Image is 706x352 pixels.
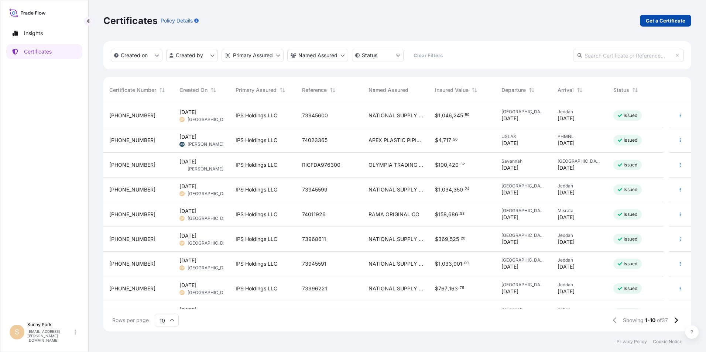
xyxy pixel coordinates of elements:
p: Policy Details [161,17,193,24]
span: $ [435,212,438,217]
p: Issued [624,187,637,193]
p: Issued [624,211,637,217]
span: 76 [460,287,464,289]
span: [DATE] [179,257,196,264]
span: [DATE] [501,139,518,147]
span: 901 [453,261,462,266]
p: Created on [121,52,148,59]
span: [GEOGRAPHIC_DATA] [188,265,233,271]
span: [PERSON_NAME] [188,141,223,147]
span: [DATE] [501,164,518,172]
span: [GEOGRAPHIC_DATA] [188,117,233,122]
span: Primary Assured [236,86,277,94]
span: IPS Holdings LLC [236,112,277,119]
span: 1 [438,261,441,266]
p: Issued [624,162,637,168]
span: $ [435,138,438,143]
span: $ [435,113,438,118]
span: [PHONE_NUMBER] [109,112,155,119]
span: [PHONE_NUMBER] [109,161,155,169]
span: Certificate Number [109,86,156,94]
span: [DATE] [558,115,575,122]
span: [DATE] [501,189,518,196]
span: Savannah [501,307,546,313]
span: , [441,187,442,192]
span: 767 [438,286,448,291]
span: [DATE] [501,263,518,270]
span: IPS Holdings LLC [236,186,277,193]
span: 53 [460,213,465,215]
span: 034 [442,187,452,192]
span: Misrata [558,208,602,214]
span: Named Assured [369,86,408,94]
span: SP [180,289,184,296]
span: 369 [438,237,448,242]
span: Insured Value [435,86,469,94]
a: Privacy Policy [617,339,647,345]
span: $ [435,237,438,242]
span: Jeddah [558,282,602,288]
span: [GEOGRAPHIC_DATA] [501,109,546,115]
span: Sohar [558,307,602,313]
span: [PERSON_NAME] [188,166,223,172]
p: Issued [624,261,637,267]
p: Certificates [24,48,52,55]
button: Sort [575,86,584,94]
button: Sort [470,86,479,94]
p: Cookie Notice [653,339,682,345]
span: [DATE] [558,263,575,270]
button: Clear Filters [407,49,449,61]
span: 163 [449,286,458,291]
span: 74011926 [302,211,326,218]
span: [DATE] [501,238,518,246]
span: [GEOGRAPHIC_DATA] [188,240,233,246]
span: Jeddah [558,109,602,115]
span: . [459,213,460,215]
span: SP [180,264,184,272]
span: NATIONAL SUPPLY CHAIN CO FOR TRADING [369,112,423,119]
p: Clear Filters [414,52,443,59]
span: [DATE] [558,139,575,147]
p: Certificates [103,15,158,27]
span: , [442,138,443,143]
span: Created On [179,86,208,94]
span: [DATE] [501,214,518,221]
p: [EMAIL_ADDRESS][PERSON_NAME][DOMAIN_NAME] [27,329,73,342]
button: cargoOwner Filter options [287,49,348,62]
span: IPS Holdings LLC [236,161,277,169]
p: Primary Assured [233,52,273,59]
span: 73996221 [302,285,327,292]
span: [DATE] [179,306,196,314]
span: [GEOGRAPHIC_DATA] [558,158,602,164]
button: Sort [527,86,536,94]
span: 033 [442,261,452,266]
span: [DATE] [558,189,575,196]
span: , [452,113,453,118]
p: Status [362,52,377,59]
span: [DATE] [558,164,575,172]
span: [DATE] [179,232,196,239]
p: Created by [176,52,203,59]
span: LS [180,165,184,173]
span: Status [613,86,629,94]
button: certificateStatus Filter options [352,49,404,62]
button: Sort [158,86,167,94]
span: . [463,114,465,116]
button: Sort [278,86,287,94]
span: USLAX [501,134,546,139]
p: Insights [24,30,43,37]
span: [DATE] [558,288,575,295]
span: [DATE] [179,158,196,165]
span: . [458,287,459,289]
span: [GEOGRAPHIC_DATA] [501,282,546,288]
span: RAMA ORIGINAL CO [369,211,419,218]
span: Jeddah [558,183,602,189]
span: Jeddah [558,257,602,263]
span: SP [180,116,184,123]
span: 350 [453,187,463,192]
span: [DATE] [558,214,575,221]
a: Get a Certificate [640,15,691,27]
p: Sunny Park [27,322,73,328]
span: . [452,138,453,141]
span: . [463,188,465,190]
